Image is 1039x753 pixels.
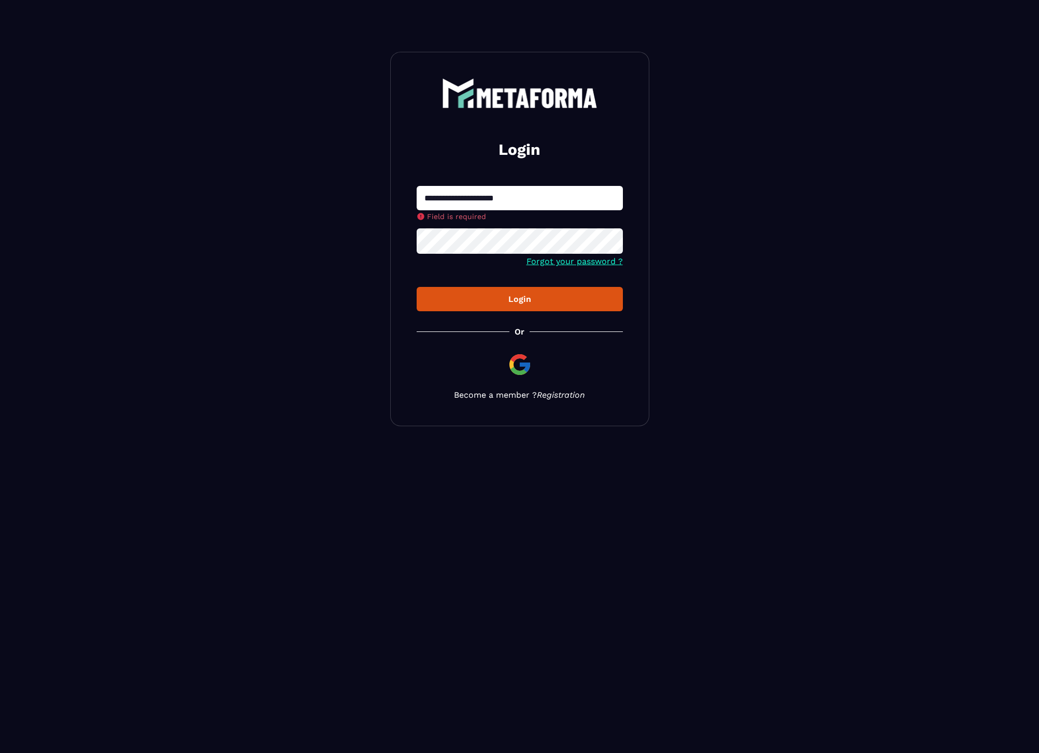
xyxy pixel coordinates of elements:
a: Forgot your password ? [526,256,623,266]
h2: Login [429,139,610,160]
p: Become a member ? [417,390,623,400]
a: Registration [537,390,585,400]
img: google [507,352,532,377]
button: Login [417,287,623,311]
div: Login [425,294,615,304]
img: logo [442,78,597,108]
a: logo [417,78,623,108]
p: Or [515,327,524,337]
span: Field is required [427,212,486,221]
